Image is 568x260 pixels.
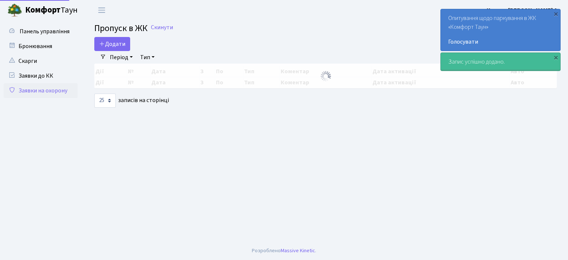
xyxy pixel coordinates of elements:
[151,24,173,31] a: Скинути
[94,94,169,108] label: записів на сторінці
[94,94,116,108] select: записів на сторінці
[20,27,70,36] span: Панель управління
[252,247,316,255] div: Розроблено .
[107,51,136,64] a: Період
[441,9,560,51] div: Опитування щодо паркування в ЖК «Комфорт Таун»
[7,3,22,18] img: logo.png
[487,6,559,15] a: Цитрус [PERSON_NAME] А.
[320,70,332,82] img: Обробка...
[25,4,78,17] span: Таун
[448,37,553,46] a: Голосувати
[94,22,148,35] span: Пропуск в ЖК
[441,53,560,71] div: Запис успішно додано.
[4,39,78,54] a: Бронювання
[4,83,78,98] a: Заявки на охорону
[4,24,78,39] a: Панель управління
[4,68,78,83] a: Заявки до КК
[281,247,315,254] a: Massive Kinetic
[137,51,158,64] a: Тип
[94,37,130,51] a: Додати
[99,40,125,48] span: Додати
[487,6,559,14] b: Цитрус [PERSON_NAME] А.
[25,4,61,16] b: Комфорт
[4,54,78,68] a: Скарги
[552,54,559,61] div: ×
[552,10,559,17] div: ×
[92,4,111,16] button: Переключити навігацію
